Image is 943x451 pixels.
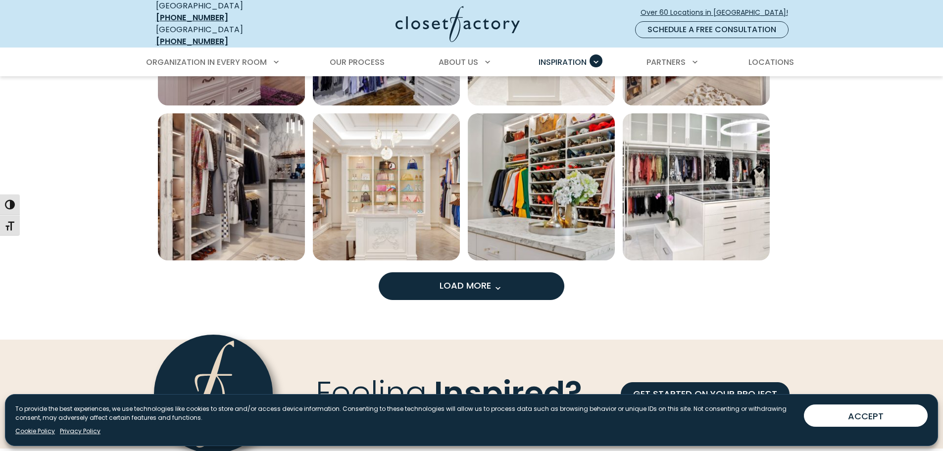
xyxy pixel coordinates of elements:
img: Closet Factory Logo [396,6,520,42]
span: Partners [646,56,686,68]
p: To provide the best experiences, we use technologies like cookies to store and/or access device i... [15,404,796,422]
span: Organization in Every Room [146,56,267,68]
a: Over 60 Locations in [GEOGRAPHIC_DATA]! [640,4,796,21]
a: Schedule a Free Consultation [635,21,789,38]
a: [PHONE_NUMBER] [156,12,228,23]
a: Open inspiration gallery to preview enlarged image [468,113,615,260]
span: About Us [439,56,478,68]
a: [PHONE_NUMBER] [156,36,228,47]
span: Feeling [316,371,427,415]
span: Locations [748,56,794,68]
div: [GEOGRAPHIC_DATA] [156,24,299,48]
button: Load more inspiration gallery images [379,272,564,300]
a: Open inspiration gallery to preview enlarged image [623,113,770,260]
span: Inspired? [434,371,582,415]
img: Custom closet system in White Chocolate Melamine with full-height shoe shelving, double-hang ward... [468,113,615,260]
img: White walk-in closet with ornate trim and crown molding, featuring glass shelving [313,113,460,260]
a: Open inspiration gallery to preview enlarged image [313,113,460,260]
a: Open inspiration gallery to preview enlarged image [158,113,305,260]
button: ACCEPT [804,404,928,427]
img: Modern walk-in custom closet with white marble cabinetry [158,113,305,260]
span: Over 60 Locations in [GEOGRAPHIC_DATA]! [641,7,796,18]
img: Custom closet in white high gloss, featuring full-height hanging sections, glass display island w... [623,113,770,260]
a: Privacy Policy [60,427,100,436]
a: Cookie Policy [15,427,55,436]
nav: Primary Menu [139,49,804,76]
span: Our Process [330,56,385,68]
span: Inspiration [539,56,587,68]
a: GET STARTED ON YOUR PROJECT [621,382,790,406]
span: Load More [440,279,504,292]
